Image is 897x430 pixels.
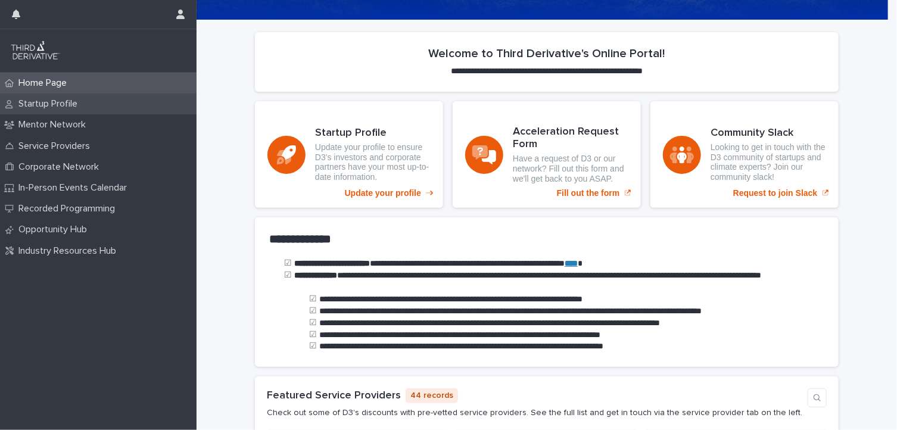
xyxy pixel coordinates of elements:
[255,101,443,208] a: Update your profile
[14,224,96,235] p: Opportunity Hub
[453,101,641,208] a: Fill out the form
[557,188,620,198] p: Fill out the form
[513,126,628,151] h3: Acceleration Request Form
[711,142,826,182] p: Looking to get in touch with the D3 community of startups and climate experts? Join our community...
[429,46,665,61] h2: Welcome to Third Derivative's Online Portal!
[406,388,458,403] p: 44 records
[14,245,126,257] p: Industry Resources Hub
[14,161,108,173] p: Corporate Network
[733,188,818,198] p: Request to join Slack
[315,142,431,182] p: Update your profile to ensure D3's investors and corporate partners have your most up-to-date inf...
[14,141,99,152] p: Service Providers
[513,154,628,183] p: Have a request of D3 or our network? Fill out this form and we'll get back to you ASAP.
[267,408,802,418] p: Check out some of D3's discounts with pre-vetted service providers. See the full list and get in ...
[711,127,826,140] h3: Community Slack
[650,101,839,208] a: Request to join Slack
[14,182,136,194] p: In-Person Events Calendar
[14,98,87,110] p: Startup Profile
[267,390,401,403] h1: Featured Service Providers
[14,119,95,130] p: Mentor Network
[315,127,431,140] h3: Startup Profile
[345,188,421,198] p: Update your profile
[14,77,76,89] p: Home Page
[10,39,61,63] img: q0dI35fxT46jIlCv2fcp
[14,203,124,214] p: Recorded Programming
